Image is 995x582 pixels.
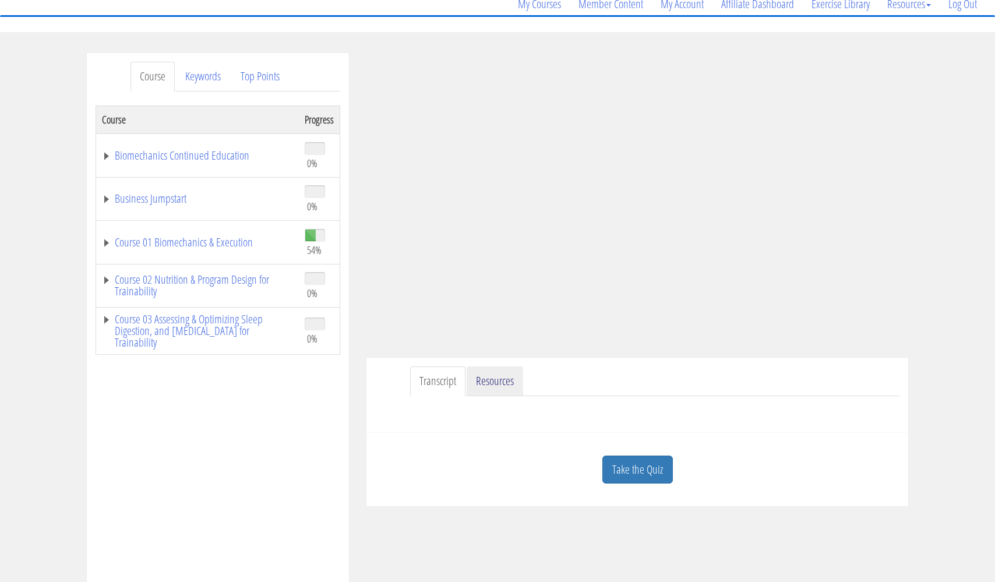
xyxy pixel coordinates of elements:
[307,287,317,299] span: 0%
[102,193,293,204] a: Business Jumpstart
[307,157,317,170] span: 0%
[410,366,465,396] a: Transcript
[176,62,230,91] a: Keywords
[102,237,293,248] a: Course 01 Biomechanics & Execution
[299,105,340,133] th: Progress
[602,456,673,484] a: Take the Quiz
[467,366,523,396] a: Resources
[102,274,293,297] a: Course 02 Nutrition & Program Design for Trainability
[96,105,299,133] th: Course
[130,62,175,91] a: Course
[307,200,317,213] span: 0%
[231,62,289,91] a: Top Points
[102,313,293,348] a: Course 03 Assessing & Optimizing Sleep Digestion, and [MEDICAL_DATA] for Trainability
[307,332,317,345] span: 0%
[102,150,293,161] a: Biomechanics Continued Education
[307,244,322,256] span: 54%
